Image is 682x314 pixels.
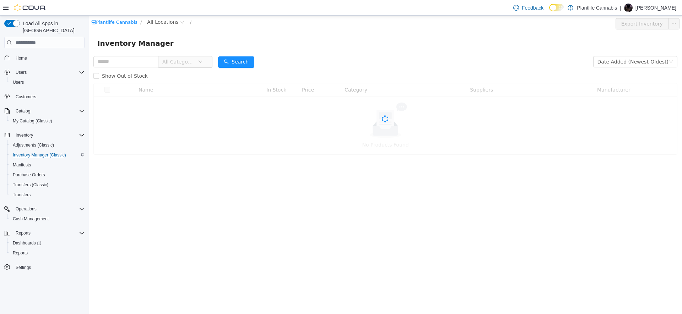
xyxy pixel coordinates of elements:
a: Transfers [10,191,33,199]
a: Inventory Manager (Classic) [10,151,69,159]
a: Dashboards [10,239,44,247]
nav: Complex example [4,50,85,291]
button: Operations [13,205,39,213]
span: Reports [13,229,85,237]
a: Reports [10,249,31,257]
span: Operations [16,206,37,212]
input: Dark Mode [549,4,564,11]
span: Inventory Manager (Classic) [10,151,85,159]
span: / [52,4,53,9]
button: Adjustments (Classic) [7,140,87,150]
a: Transfers (Classic) [10,181,51,189]
button: Users [1,67,87,77]
a: Customers [13,93,39,101]
span: Feedback [522,4,543,11]
span: Transfers (Classic) [10,181,85,189]
i: icon: close-circle [91,5,96,9]
span: Manifests [13,162,31,168]
span: Catalog [16,108,30,114]
a: Users [10,78,27,87]
span: Home [13,53,85,62]
span: Customers [16,94,36,100]
span: All Categories [74,43,106,50]
button: Customers [1,92,87,102]
span: Transfers (Classic) [13,182,48,188]
button: icon: searchSearch [129,41,166,52]
span: All Locations [58,2,90,10]
span: Inventory [13,131,85,139]
span: Adjustments (Classic) [10,141,85,149]
a: Manifests [10,161,34,169]
span: Catalog [13,107,85,115]
i: icon: down [580,44,584,49]
button: Cash Management [7,214,87,224]
p: | [620,4,621,12]
span: Load All Apps in [GEOGRAPHIC_DATA] [20,20,85,34]
span: Home [16,55,27,61]
button: Inventory [1,130,87,140]
a: Cash Management [10,215,52,223]
span: Dashboards [10,239,85,247]
p: Plantlife Cannabis [577,4,617,12]
span: Reports [10,249,85,257]
button: Inventory [13,131,36,139]
span: Inventory Manager [9,22,89,33]
button: Catalog [13,107,33,115]
button: Inventory Manager (Classic) [7,150,87,160]
button: Home [1,53,87,63]
button: Reports [13,229,33,237]
span: My Catalog (Classic) [10,117,85,125]
a: Home [13,54,30,62]
a: Purchase Orders [10,171,48,179]
button: Transfers (Classic) [7,180,87,190]
span: Settings [16,265,31,270]
a: Adjustments (Classic) [10,141,57,149]
span: Customers [13,92,85,101]
span: Transfers [10,191,85,199]
span: Inventory [16,132,33,138]
a: icon: shopPlantlife Cannabis [2,4,49,9]
a: Dashboards [7,238,87,248]
i: icon: down [109,44,114,49]
a: Feedback [510,1,546,15]
span: Manifests [10,161,85,169]
button: Operations [1,204,87,214]
div: Jenn Armitage [624,4,633,12]
span: / [101,4,103,9]
span: Settings [13,263,85,272]
span: Show Out of Stock [10,57,62,63]
i: icon: shop [2,4,7,9]
span: Reports [13,250,28,256]
div: Date Added (Newest-Oldest) [509,41,580,51]
button: My Catalog (Classic) [7,116,87,126]
a: My Catalog (Classic) [10,117,55,125]
a: Settings [13,263,34,272]
span: Users [13,68,85,77]
span: My Catalog (Classic) [13,118,52,124]
button: Users [7,77,87,87]
span: Cash Management [13,216,49,222]
button: Transfers [7,190,87,200]
span: Purchase Orders [10,171,85,179]
span: Operations [13,205,85,213]
button: Manifests [7,160,87,170]
span: Users [10,78,85,87]
button: Purchase Orders [7,170,87,180]
button: Users [13,68,29,77]
button: Export Inventory [527,2,580,14]
p: [PERSON_NAME] [635,4,676,12]
button: Settings [1,262,87,272]
button: Reports [7,248,87,258]
span: Users [13,79,24,85]
button: Catalog [1,106,87,116]
button: icon: ellipsis [579,2,591,14]
span: Transfers [13,192,31,198]
img: Cova [14,4,46,11]
span: Reports [16,230,31,236]
span: Dashboards [13,240,41,246]
button: Reports [1,228,87,238]
span: Purchase Orders [13,172,45,178]
span: Cash Management [10,215,85,223]
span: Users [16,70,27,75]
